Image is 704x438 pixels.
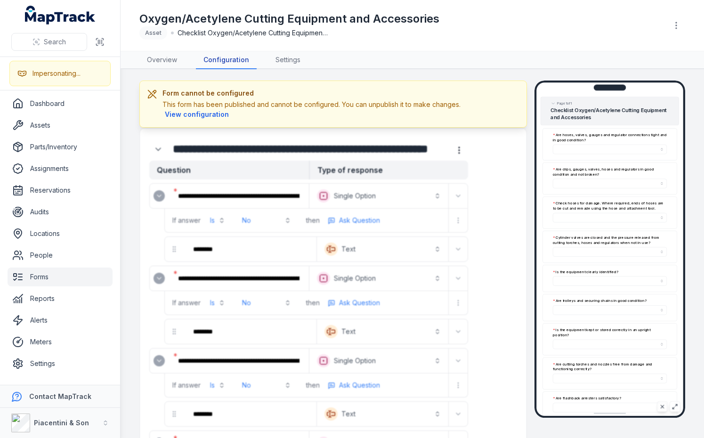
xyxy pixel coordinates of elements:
a: MapTrack [25,6,96,24]
label: Are flashback arresters satisfactory? [553,396,621,401]
a: Forms [8,268,113,286]
label: Is the equipment kept or stored correctly in an upright position? [553,327,667,337]
span: Search [44,37,66,47]
a: Audits [8,203,113,221]
span: Page 1 of 1 [557,101,571,106]
span: Checklist Oxygen/Acetylene Cutting Equipment and Accessories [178,28,328,38]
h1: Oxygen/Acetylene Cutting Equipment and Accessories [139,11,439,26]
h3: Form cannot be configured [162,89,519,98]
label: Are trolleys and securing chains in good condition? [553,298,647,303]
a: Alerts [8,311,113,330]
div: This form has been published and cannot be configured. You can unpublish it to make changes. [162,100,519,120]
a: Overview [139,51,185,69]
a: Reports [8,289,113,308]
strong: Piacentini & Son [34,419,89,427]
strong: Contact MapTrack [29,392,91,400]
a: Dashboard [8,94,113,113]
a: Settings [268,51,308,69]
a: Configuration [196,51,257,69]
a: Settings [8,354,113,373]
label: Check hoses for damage. Where required, ends of hoses are to be cut and remade using the hose and... [553,201,667,211]
a: Assignments [8,159,113,178]
button: View configuration [162,109,231,120]
div: Asset [139,26,167,40]
a: Meters [8,333,113,351]
button: Search [11,33,87,51]
h2: Checklist Oxygen/Acetylene Cutting Equipment and Accessories [551,107,669,121]
label: Are hoses, valves, gauges and regulator connections tight and in good condition? [553,132,667,142]
a: Parts/Inventory [8,138,113,156]
div: Impersonating... [32,69,81,78]
label: Is the equipment clearly identified? [553,269,618,275]
a: People [8,246,113,265]
label: Are clips, gauges, valves, hoses and regulators in good condition and not broken? [553,167,667,177]
a: Reservations [8,181,113,200]
label: Cylinder valves are closed and the pressure released from cutting torches, hoses and regulators w... [553,235,667,245]
label: Are cutting torches and nozzles free from damage and functioning correctly? [553,362,667,372]
a: Locations [8,224,113,243]
a: Assets [8,116,113,135]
